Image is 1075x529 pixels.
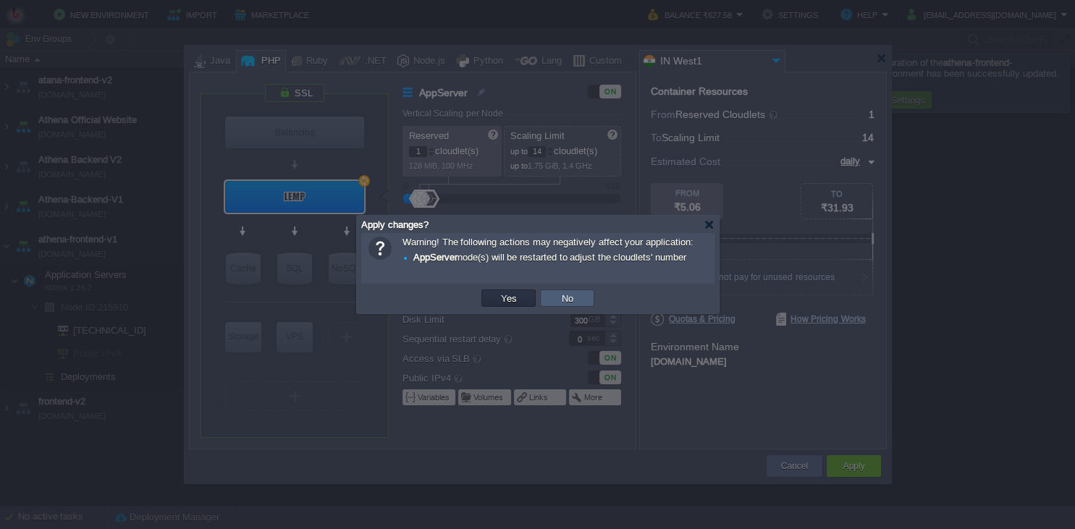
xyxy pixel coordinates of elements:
[413,252,458,263] b: AppServer
[361,219,429,230] span: Apply changes?
[402,237,707,266] span: Warning! The following actions may negatively affect your application:
[497,292,521,305] button: Yes
[557,292,578,305] button: No
[402,250,707,266] div: node(s) will be restarted to adjust the cloudlets' number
